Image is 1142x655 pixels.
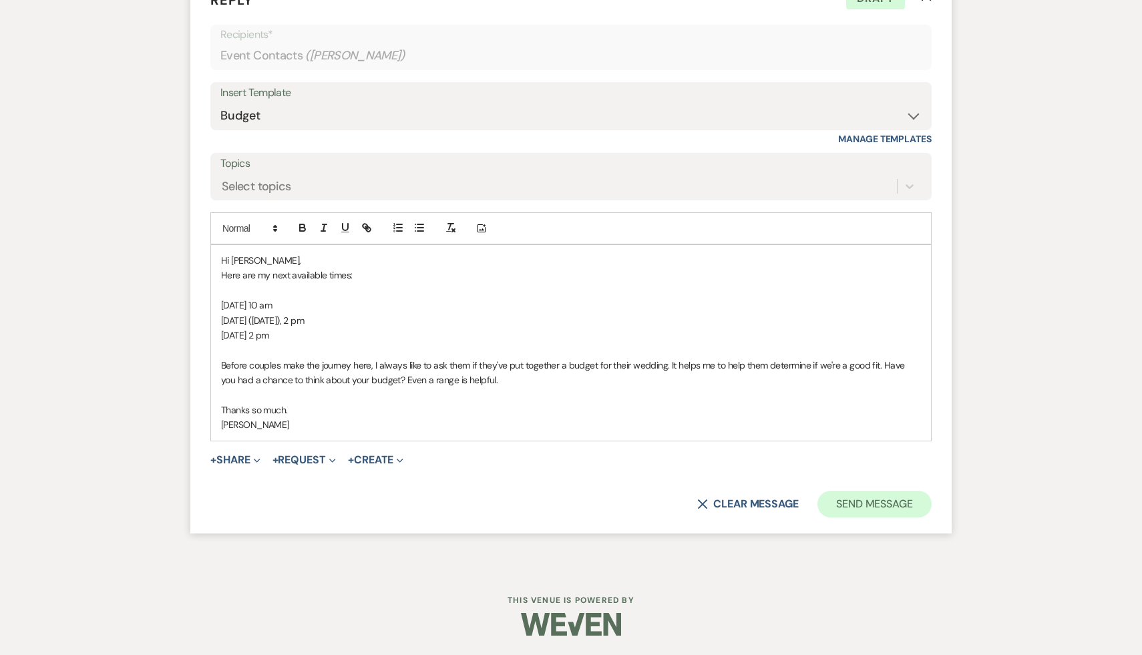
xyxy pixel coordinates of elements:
[521,601,621,648] img: Weven Logo
[221,358,921,388] p: Before couples make the journey here, I always like to ask them if they've put together a budget ...
[838,133,932,145] a: Manage Templates
[210,455,216,465] span: +
[220,83,922,103] div: Insert Template
[221,253,921,268] p: Hi [PERSON_NAME],
[272,455,278,465] span: +
[220,154,922,174] label: Topics
[221,403,921,417] p: Thanks so much.
[817,491,932,517] button: Send Message
[348,455,403,465] button: Create
[220,43,922,69] div: Event Contacts
[220,26,922,43] p: Recipients*
[222,177,291,195] div: Select topics
[221,313,921,328] p: [DATE] ([DATE]), 2 pm
[221,298,921,312] p: [DATE] 10 am
[210,455,260,465] button: Share
[348,455,354,465] span: +
[221,417,921,432] p: [PERSON_NAME]
[272,455,336,465] button: Request
[221,268,921,282] p: Here are my next available times:
[697,499,799,509] button: Clear message
[305,47,405,65] span: ( [PERSON_NAME] )
[221,328,921,343] p: [DATE] 2 pm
